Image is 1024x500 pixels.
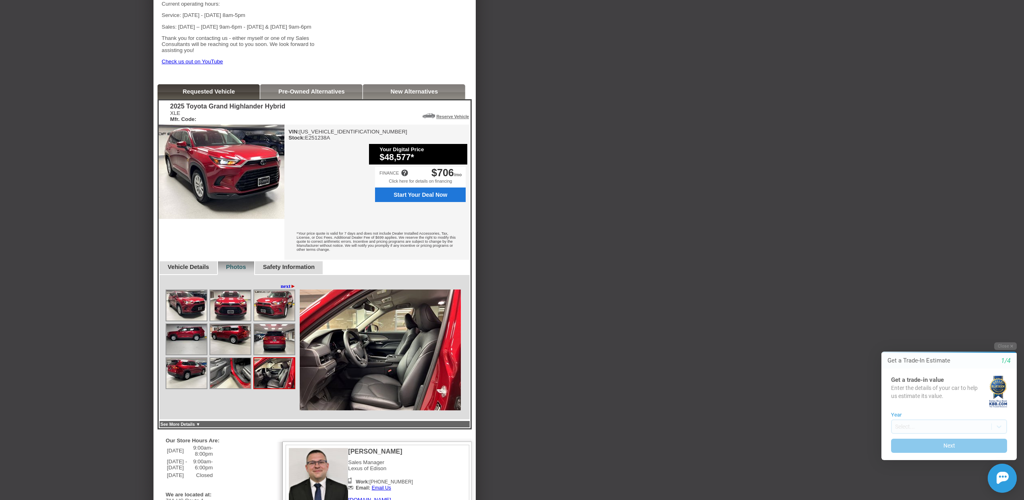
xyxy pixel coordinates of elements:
div: XLE [170,110,285,122]
span: [PHONE_NUMBER] [356,479,413,485]
td: [DATE] [166,472,188,479]
div: *Your price quote is valid for 7 days and does not include Dealer Installed Accessories, Tax, Lic... [284,225,470,260]
a: Vehicle Details [168,264,209,270]
img: Image.aspx [254,290,294,321]
td: [DATE] [166,444,188,457]
div: Our Store Hours Are: [166,437,258,444]
img: Image.aspx [166,358,207,388]
a: Photos [226,264,246,270]
p: Sales: [DATE] – [DATE] 9am-6pm - [DATE] & [DATE] 9am-6pm [162,24,331,30]
img: Image.aspx [254,324,294,354]
img: Image.aspx [210,358,251,388]
img: Image.aspx [300,290,461,410]
span: Start Your Deal Now [380,192,462,198]
b: VIN: [288,129,299,135]
a: New Alternatives [391,88,438,95]
img: 2025 Toyota Grand Highlander Hybrid [159,125,284,219]
p: Thank you for contacting us - either myself or one of my Sales Consultants will be reaching out t... [162,35,331,53]
div: $48,577* [379,152,463,162]
a: Reserve Vehicle [436,114,469,119]
img: Image.aspx [166,324,207,354]
img: Image.aspx [166,290,207,321]
b: Email: [356,485,370,491]
td: 9:00am-8:00pm [189,444,214,457]
td: 9:00am-6:00pm [189,458,214,471]
p: Service: [DATE] - [DATE] 8am-5pm [162,12,331,18]
span: ► [290,283,296,289]
div: FINANCE [379,171,399,175]
b: Work: [356,479,369,485]
img: Icon_Phone.png [348,477,352,483]
a: Pre-Owned Alternatives [278,88,345,95]
div: [US_VEHICLE_IDENTIFICATION_NUMBER] E251238A [288,129,407,141]
a: See More Details ▼ [160,422,200,427]
div: 2025 Toyota Grand Highlander Hybrid [170,103,285,110]
div: Click here for details on financing [375,179,466,187]
td: Closed [189,472,214,479]
img: Image.aspx [254,358,294,388]
span: $706 [431,167,454,178]
img: Image.aspx [210,324,251,354]
div: We are located at: [166,492,258,498]
p: Current operating hours: [162,1,331,7]
a: Email Us [372,485,391,491]
td: [DATE] - [DATE] [166,458,188,471]
iframe: Chat Assistance [864,335,1024,500]
a: Check us out on YouTube [162,58,223,65]
div: /mo [431,167,462,179]
img: Icon_Email2.png [348,486,353,490]
b: Mfr. Code: [170,116,196,122]
a: next► [281,283,296,290]
img: Icon_ReserveVehicleCar.png [423,113,435,118]
a: Requested Vehicle [183,88,235,95]
img: Image.aspx [210,290,251,321]
a: Safety Information [263,264,315,270]
b: Stock: [288,135,305,141]
div: [PERSON_NAME] [348,448,413,455]
div: Your Digital Price [379,146,463,152]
